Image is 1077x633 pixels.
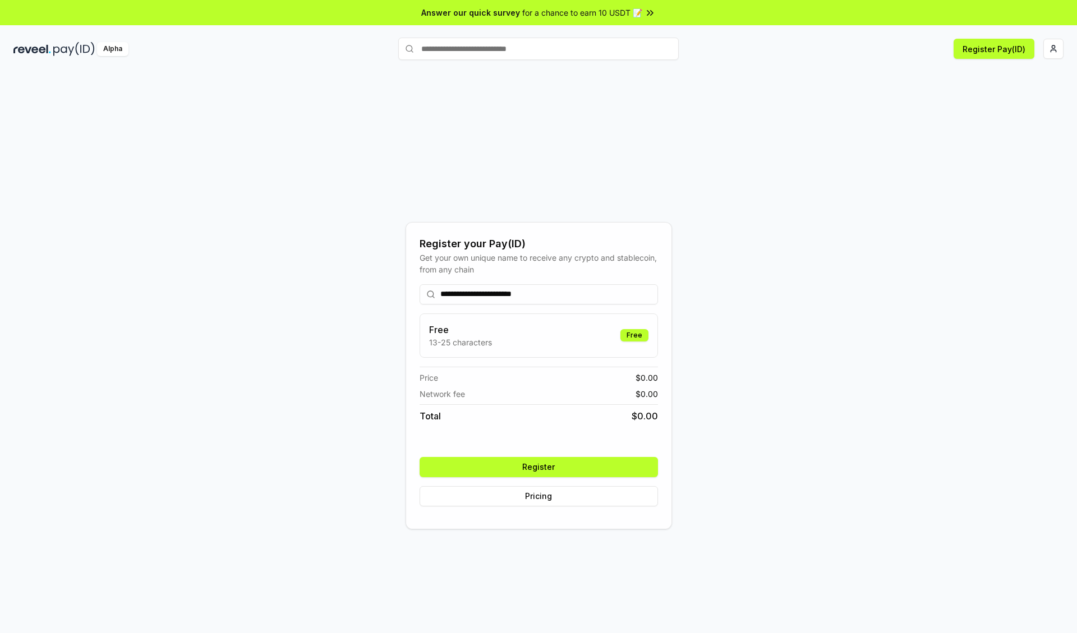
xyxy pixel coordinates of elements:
[429,323,492,336] h3: Free
[522,7,642,19] span: for a chance to earn 10 USDT 📝
[620,329,648,341] div: Free
[420,457,658,477] button: Register
[420,236,658,252] div: Register your Pay(ID)
[636,372,658,384] span: $ 0.00
[420,486,658,506] button: Pricing
[954,39,1034,59] button: Register Pay(ID)
[420,388,465,400] span: Network fee
[420,252,658,275] div: Get your own unique name to receive any crypto and stablecoin, from any chain
[636,388,658,400] span: $ 0.00
[420,409,441,423] span: Total
[421,7,520,19] span: Answer our quick survey
[632,409,658,423] span: $ 0.00
[13,42,51,56] img: reveel_dark
[420,372,438,384] span: Price
[53,42,95,56] img: pay_id
[429,336,492,348] p: 13-25 characters
[97,42,128,56] div: Alpha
